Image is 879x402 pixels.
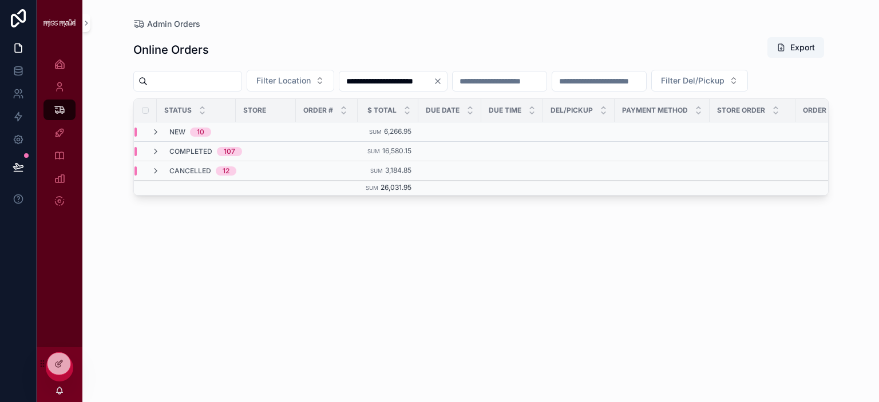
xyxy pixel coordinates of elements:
span: 6,266.95 [384,127,411,136]
small: Sum [366,185,378,191]
span: Store [243,106,266,115]
span: Admin Orders [147,18,200,30]
div: 12 [223,166,229,176]
span: Order Placed [803,106,856,115]
span: 26,031.95 [381,183,411,192]
span: 3,184.85 [385,166,411,174]
span: $ Total [367,106,397,115]
div: 10 [197,128,204,137]
span: Status [164,106,192,115]
small: Sum [367,148,380,154]
span: Due Date [426,106,460,115]
button: Export [767,37,824,58]
span: Due Time [489,106,521,115]
h1: Online Orders [133,42,209,58]
small: Sum [369,129,382,135]
span: Del/Pickup [551,106,593,115]
span: 16,580.15 [382,146,411,155]
span: Cancelled [169,166,211,176]
span: Filter Location [256,75,311,86]
span: Completed [169,147,212,156]
div: scrollable content [37,46,82,226]
button: Select Button [247,70,334,91]
button: Select Button [651,70,748,91]
span: Store Order [717,106,765,115]
span: Order # [303,106,333,115]
a: Admin Orders [133,18,200,30]
span: Filter Del/Pickup [661,75,724,86]
button: Clear [433,77,447,86]
div: 107 [224,147,235,156]
span: Payment Method [622,106,688,115]
img: App logo [43,19,76,27]
span: New [169,128,185,137]
small: Sum [370,168,383,174]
